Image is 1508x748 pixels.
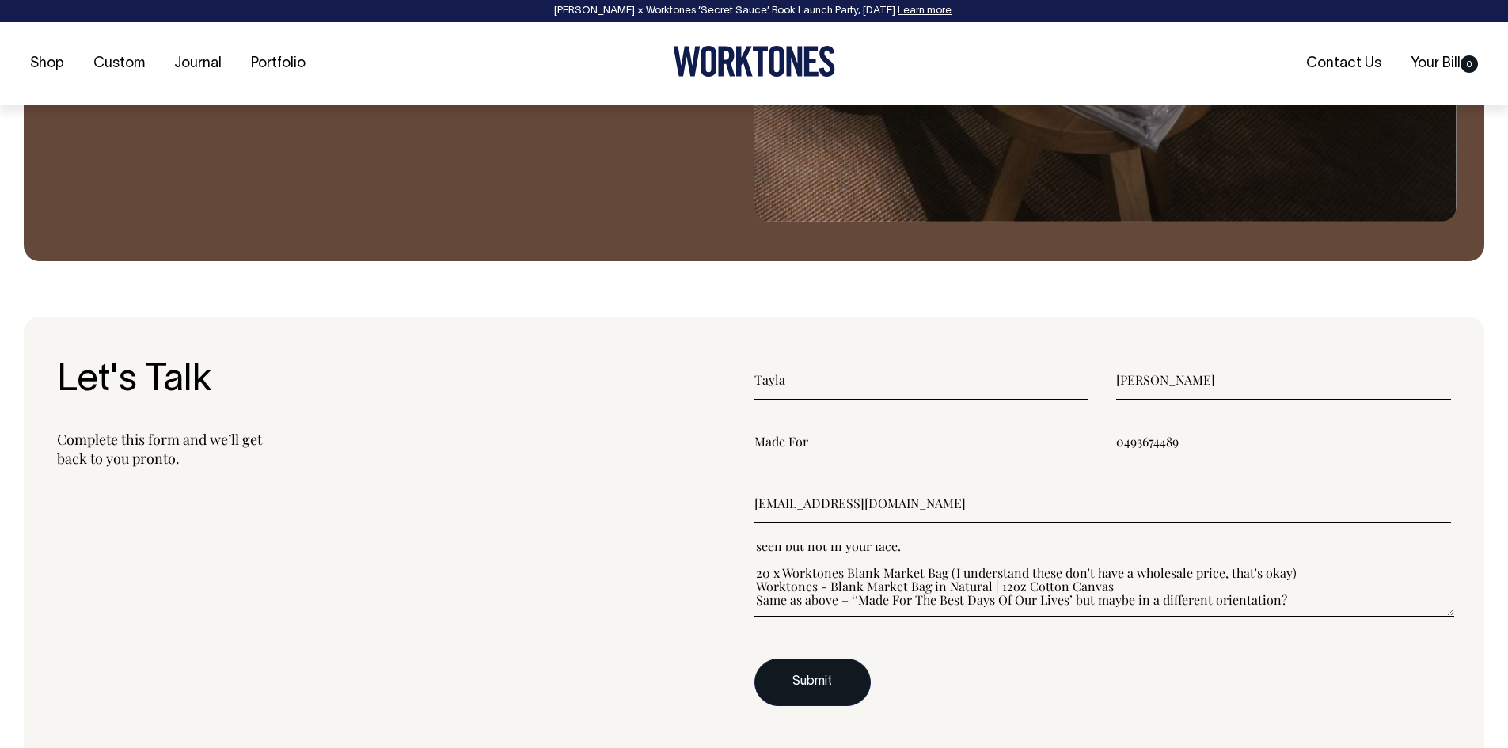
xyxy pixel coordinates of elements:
a: Learn more [898,6,952,16]
a: Your Bill0 [1404,51,1484,77]
input: Phone (required) [1116,422,1451,461]
p: Complete this form and we’ll get back to you pronto. [57,430,754,468]
a: Portfolio [245,51,312,77]
button: Submit [754,659,871,706]
a: Custom [87,51,151,77]
input: Business name [754,422,1089,461]
input: Last name (required) [1116,360,1451,400]
input: First name (required) [754,360,1089,400]
a: Contact Us [1300,51,1388,77]
input: Email (required) [754,484,1452,523]
a: Journal [168,51,228,77]
div: [PERSON_NAME] × Worktones ‘Secret Sauce’ Book Launch Party, [DATE]. . [16,6,1492,17]
span: 0 [1461,55,1478,73]
h3: Let's Talk [57,360,754,402]
a: Shop [24,51,70,77]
